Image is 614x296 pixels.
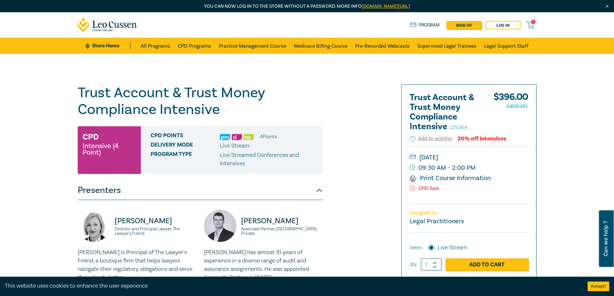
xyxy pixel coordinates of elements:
[78,210,110,242] img: https://s3.ap-southeast-2.amazonaws.com/leo-cussen-store-production-content/Contacts/Jennie%20Pak...
[78,181,323,200] button: Presenters
[220,142,249,149] span: Live Stream
[588,282,609,291] button: Accept cookies
[204,248,323,282] p: [PERSON_NAME] has almost 10 years of experience in a diverse range of audit and assurance assignm...
[78,3,537,10] p: You can now log in to the store without a password. More info
[151,151,220,168] span: Program type
[410,93,481,131] h2: Trust Account & Trust Money Compliance Intensive
[83,131,99,143] h3: CPD
[410,244,423,251] span: Select:
[484,38,529,54] a: Legal Support Staff
[141,38,170,54] a: All Programs
[83,143,136,156] small: Intensive (4 Point)
[78,84,323,118] h1: Trust Account & Trust Money Compliance Intensive
[220,134,230,140] img: Practice Management & Business Skills
[410,135,453,142] button: Add to wishlist
[241,216,323,226] p: [PERSON_NAME]
[506,101,527,111] span: $495.00
[410,210,528,216] p: Designed for
[260,132,277,141] li: 4 Point s
[151,132,220,141] span: CPD Points
[362,3,410,9] a: [DOMAIN_NAME][URL]
[410,174,491,182] a: Print Course Information
[446,21,482,29] a: sign up
[220,151,318,168] p: Live Streamed Conferences and Intensives
[241,227,323,236] small: Associate Partner, [GEOGRAPHIC_DATA] Private
[603,214,609,263] span: Can we help ?
[604,4,610,9] img: Close
[410,261,417,268] label: Qty
[204,210,236,242] img: https://s3.ap-southeast-2.amazonaws.com/leo-cussen-store-production-content/Contacts/Alex%20Young...
[244,134,254,140] img: Ethics & Professional Responsibility
[410,217,464,225] small: Legal Practitioners
[485,21,521,29] a: Log in
[410,163,528,173] small: 09:30 AM - 2:00 PM
[445,258,528,271] a: Add to Cart
[355,38,410,54] a: Pre-Recorded Webcasts
[417,38,476,54] a: Supervised Legal Trainees
[457,136,506,142] div: 20% off intensives
[5,282,578,290] div: This website uses cookies to enhance the user experience.
[410,152,528,163] small: [DATE]
[449,124,468,131] small: I25064
[410,186,528,192] p: CPD Sale
[438,243,467,252] label: Live Stream
[410,22,440,29] a: Program
[115,227,196,236] small: Director and Principal Lawyer, The Lawyer's Friend
[85,42,130,49] a: Store Home
[151,142,220,150] span: Delivery Mode
[421,258,442,271] input: 1
[219,38,286,54] a: Practice Management Course
[232,134,242,140] img: Substantive Law
[294,38,347,54] a: Medicare Billing Course
[115,216,196,226] p: [PERSON_NAME]
[493,93,528,135] div: $ 396.00
[178,38,211,54] a: CPD Programs
[78,248,196,282] p: [PERSON_NAME] is Principal of The Lawyer’s Friend, a boutique firm that helps lawyers navigate th...
[531,20,535,24] span: 0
